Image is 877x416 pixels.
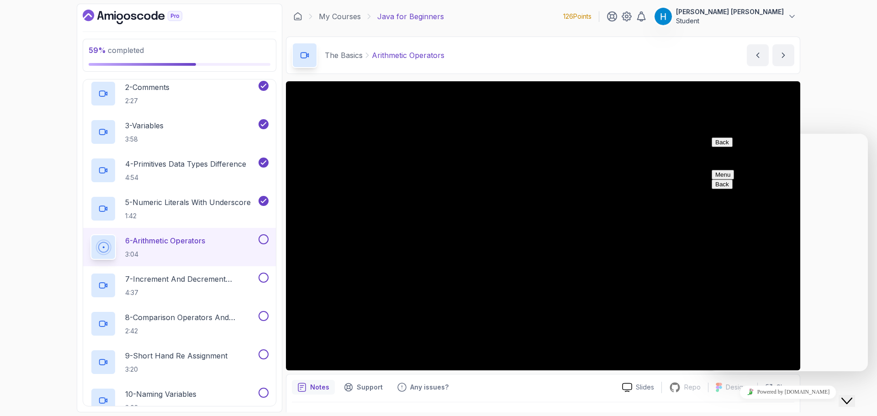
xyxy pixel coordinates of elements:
[676,16,784,26] p: Student
[747,44,769,66] button: previous content
[89,46,144,55] span: completed
[125,211,251,221] p: 1:42
[319,11,361,22] a: My Courses
[90,81,269,106] button: 2-Comments2:27
[338,380,388,395] button: Support button
[125,250,205,259] p: 3:04
[676,7,784,16] p: [PERSON_NAME] [PERSON_NAME]
[83,10,203,24] a: Dashboard
[90,119,269,145] button: 3-Variables3:58
[293,12,302,21] a: Dashboard
[684,383,701,392] p: Repo
[125,389,196,400] p: 10 - Naming Variables
[125,197,251,208] p: 5 - Numeric Literals With Underscore
[655,8,672,25] img: user profile image
[286,81,800,370] iframe: 6 - Arithmetic Operators
[125,235,205,246] p: 6 - Arithmetic Operators
[563,12,592,21] p: 126 Points
[708,134,868,371] iframe: chat widget
[90,388,269,413] button: 10-Naming Variables3:08
[654,7,797,26] button: user profile image[PERSON_NAME] [PERSON_NAME]Student
[615,383,661,392] a: Slides
[292,380,335,395] button: notes button
[839,379,868,407] iframe: chat widget
[310,383,329,392] p: Notes
[636,383,654,392] p: Slides
[90,349,269,375] button: 9-Short Hand Re Assignment3:20
[372,50,444,61] p: Arithmetic Operators
[125,288,257,297] p: 4:37
[125,82,169,93] p: 2 - Comments
[325,50,363,61] p: The Basics
[125,158,246,169] p: 4 - Primitives Data Types Difference
[125,312,257,323] p: 8 - Comparison Operators and Booleans
[708,382,868,402] iframe: chat widget
[357,383,383,392] p: Support
[90,158,269,183] button: 4-Primitives Data Types Difference4:54
[90,273,269,298] button: 7-Increment And Decrement Operators4:37
[392,380,454,395] button: Feedback button
[90,196,269,221] button: 5-Numeric Literals With Underscore1:42
[90,311,269,337] button: 8-Comparison Operators and Booleans2:42
[90,234,269,260] button: 6-Arithmetic Operators3:04
[125,403,196,412] p: 3:08
[410,383,449,392] p: Any issues?
[125,365,227,374] p: 3:20
[125,96,169,105] p: 2:27
[772,44,794,66] button: next content
[125,326,257,336] p: 2:42
[89,46,106,55] span: 59 %
[125,274,257,284] p: 7 - Increment And Decrement Operators
[125,173,246,182] p: 4:54
[125,135,164,144] p: 3:58
[377,11,444,22] p: Java for Beginners
[125,120,164,131] p: 3 - Variables
[125,350,227,361] p: 9 - Short Hand Re Assignment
